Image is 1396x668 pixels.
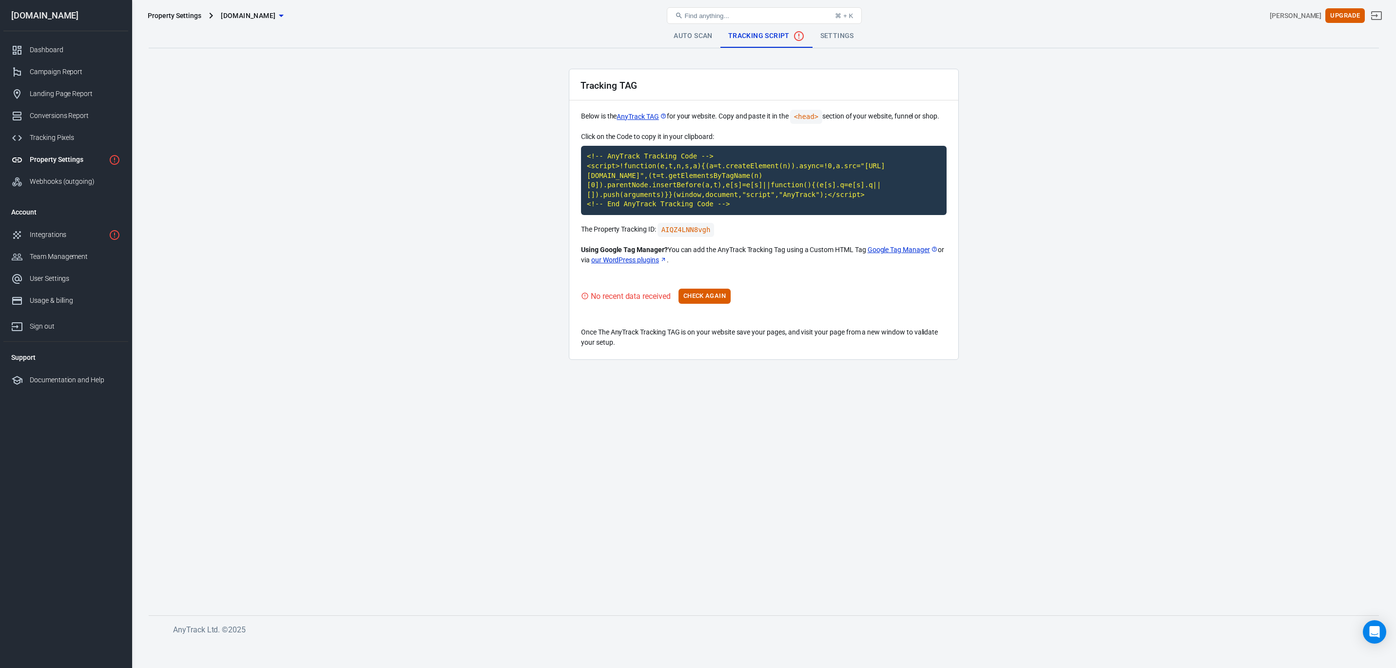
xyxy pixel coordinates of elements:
span: Find anything... [685,12,729,20]
p: You can add the AnyTrack Tracking Tag using a Custom HTML Tag or via . [581,245,947,265]
a: Integrations [3,224,128,246]
a: Landing Page Report [3,83,128,105]
div: ⌘ + K [835,12,853,20]
code: Click to copy [658,223,715,237]
h6: AnyTrack Ltd. © 2025 [173,624,904,636]
li: Support [3,346,128,369]
p: Click on the Code to copy it in your clipboard: [581,132,947,142]
strong: Using Google Tag Manager? [581,246,668,254]
div: Conversions Report [30,111,120,121]
a: Auto Scan [666,24,720,48]
button: Find anything...⌘ + K [667,7,862,24]
div: User Settings [30,274,120,284]
a: our WordPress plugins [591,255,667,265]
svg: No data received [793,30,805,42]
a: User Settings [3,268,128,290]
h2: Tracking TAG [581,80,637,91]
code: <head> [790,110,822,124]
li: Account [3,200,128,224]
div: Property Settings [30,155,105,165]
div: Dashboard [30,45,120,55]
svg: Property is not installed yet [109,154,120,166]
a: Sign out [1365,4,1388,27]
a: Campaign Report [3,61,128,83]
a: Conversions Report [3,105,128,127]
a: Team Management [3,246,128,268]
span: protsotsil.shop [221,10,275,22]
a: AnyTrack TAG [617,112,666,122]
button: Check Again [679,289,731,304]
button: Upgrade [1325,8,1365,23]
a: Sign out [3,312,128,337]
div: Campaign Report [30,67,120,77]
a: Webhooks (outgoing) [3,171,128,193]
p: The Property Tracking ID: [581,223,947,237]
a: Property Settings [3,149,128,171]
span: Tracking Script [728,30,805,42]
div: Landing Page Report [30,89,120,99]
button: [DOMAIN_NAME] [217,7,287,25]
div: Open Intercom Messenger [1363,620,1386,644]
div: Sign out [30,321,120,332]
a: Google Tag Manager [868,245,938,255]
div: Webhooks (outgoing) [30,177,120,187]
div: Visit your website to trigger the Tracking Tag and validate your setup. [581,290,671,302]
a: Dashboard [3,39,128,61]
svg: 1 networks not verified yet [109,229,120,241]
div: Team Management [30,252,120,262]
div: Integrations [30,230,105,240]
a: Tracking Pixels [3,127,128,149]
code: Click to copy [581,146,947,215]
div: Usage & billing [30,295,120,306]
p: Once The AnyTrack Tracking TAG is on your website save your pages, and visit your page from a new... [581,327,947,348]
a: Settings [813,24,862,48]
div: Tracking Pixels [30,133,120,143]
div: Property Settings [148,11,201,20]
a: Usage & billing [3,290,128,312]
p: Below is the for your website. Copy and paste it in the section of your website, funnel or shop. [581,110,947,124]
div: Documentation and Help [30,375,120,385]
div: No recent data received [591,290,671,302]
div: Account id: 8mMXLX3l [1270,11,1321,21]
div: [DOMAIN_NAME] [3,11,128,20]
